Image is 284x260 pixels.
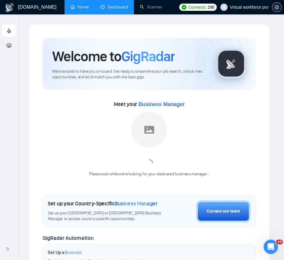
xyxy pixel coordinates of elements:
[216,49,246,79] img: gigradar-logo.png
[207,4,214,11] span: 298
[207,208,240,215] div: Contact our team
[121,47,175,65] span: GigRadar
[115,200,158,207] span: Business Manager
[188,4,206,11] span: Connects:
[7,25,11,37] span: rocket
[264,240,278,254] iframe: Intercom live chat
[272,5,282,10] a: setting
[48,249,82,255] h1: Set Up a
[5,246,11,252] span: double-right
[5,3,14,12] img: logo
[86,171,213,177] div: Please wait while we're looking for your dedicated business manager...
[48,200,158,207] h1: Set up your Country-Specific
[65,249,82,255] span: Scanner
[114,101,185,107] span: Meet your
[144,158,154,168] span: loading
[140,5,162,10] a: searchScanner
[7,39,11,51] span: fund-projection-screen
[272,5,281,10] span: setting
[52,69,207,80] span: We're excited to have you on board. Get ready to streamline your job search, unlock new opportuni...
[272,2,282,12] button: setting
[52,47,175,65] h1: Welcome to
[182,5,186,10] img: upwork-logo.png
[131,112,167,148] img: placeholder.png
[276,240,283,244] span: 10
[138,101,185,107] span: Business Manager
[48,210,166,222] span: Set up your [GEOGRAPHIC_DATA] or [GEOGRAPHIC_DATA] Business Manager to access country-specific op...
[7,42,31,47] span: Academy
[2,25,16,37] li: Getting Started
[43,235,93,241] span: GigRadar Automation
[196,200,251,222] button: Contact our team
[71,5,89,10] a: homeHome
[101,5,128,10] a: dashboardDashboard
[222,5,226,9] span: user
